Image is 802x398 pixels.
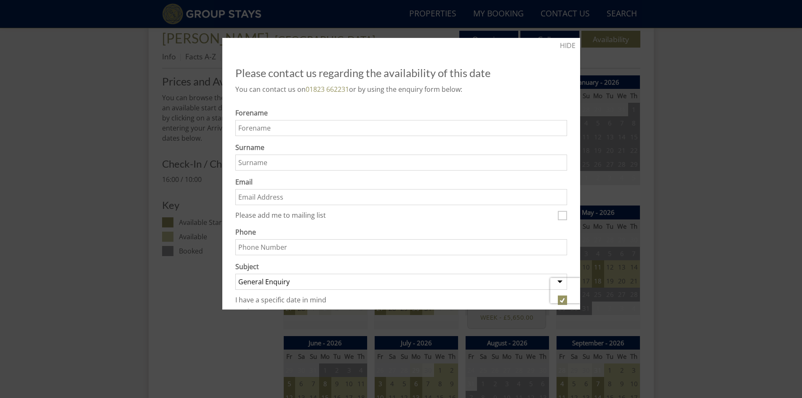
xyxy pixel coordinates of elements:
[235,155,567,171] input: Surname
[306,85,349,94] a: 01823 662231
[235,142,567,152] label: Surname
[235,189,567,205] input: Email Address
[235,262,567,272] label: Subject
[235,84,567,94] p: You can contact us on or by using the enquiry form below:
[235,296,554,305] label: I have a specific date in mind
[235,239,567,255] input: Phone Number
[550,278,658,303] iframe: reCAPTCHA
[235,67,567,79] h2: Please contact us regarding the availability of this date
[560,40,576,51] a: HIDE
[235,177,567,187] label: Email
[235,227,567,237] label: Phone
[235,211,554,221] label: Please add me to mailing list
[235,108,567,118] label: Forename
[235,120,567,136] input: Forename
